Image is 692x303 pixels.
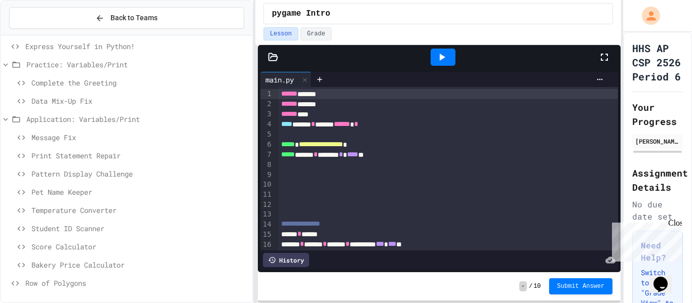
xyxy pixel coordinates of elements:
[31,168,248,179] span: Pattern Display Challenge
[649,263,682,293] iframe: chat widget
[631,4,663,27] div: My Account
[110,13,158,23] span: Back to Teams
[260,99,273,109] div: 2
[260,250,273,260] div: 17
[529,282,532,290] span: /
[263,253,309,267] div: History
[31,223,248,234] span: Student ID Scanner
[31,205,248,215] span: Temperature Converter
[632,41,683,83] h1: HHS AP CSP 2526 Period 6
[263,27,298,40] button: Lesson
[608,219,682,262] iframe: chat widget
[26,59,248,70] span: Practice: Variables/Print
[31,241,248,252] span: Score Calculator
[557,282,605,290] span: Submit Answer
[260,109,273,119] div: 3
[260,160,273,170] div: 8
[272,8,330,20] span: pygame Intro
[635,137,680,146] div: [PERSON_NAME]
[260,180,273,190] div: 10
[260,150,273,160] div: 7
[260,140,273,150] div: 6
[632,198,683,223] div: No due date set
[549,278,613,294] button: Submit Answer
[260,129,273,140] div: 5
[31,77,248,88] span: Complete the Greeting
[519,281,527,291] span: -
[260,89,273,99] div: 1
[632,100,683,128] h2: Your Progress
[260,200,273,210] div: 12
[31,150,248,161] span: Print Statement Repair
[300,27,332,40] button: Grade
[4,4,70,64] div: Chat with us now!Close
[25,278,248,288] span: Row of Polygons
[31,187,248,197] span: Pet Name Keeper
[260,74,299,85] div: main.py
[9,7,244,29] button: Back to Teams
[260,230,273,240] div: 15
[260,190,273,200] div: 11
[31,259,248,270] span: Bakery Price Calculator
[31,96,248,106] span: Data Mix-Up Fix
[632,166,683,194] h2: Assignment Details
[25,41,248,52] span: Express Yourself in Python!
[533,282,541,290] span: 10
[260,72,312,87] div: main.py
[260,119,273,129] div: 4
[31,132,248,143] span: Message Fix
[260,170,273,180] div: 9
[26,114,248,124] span: Application: Variables/Print
[260,220,273,230] div: 14
[260,209,273,220] div: 13
[260,240,273,250] div: 16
